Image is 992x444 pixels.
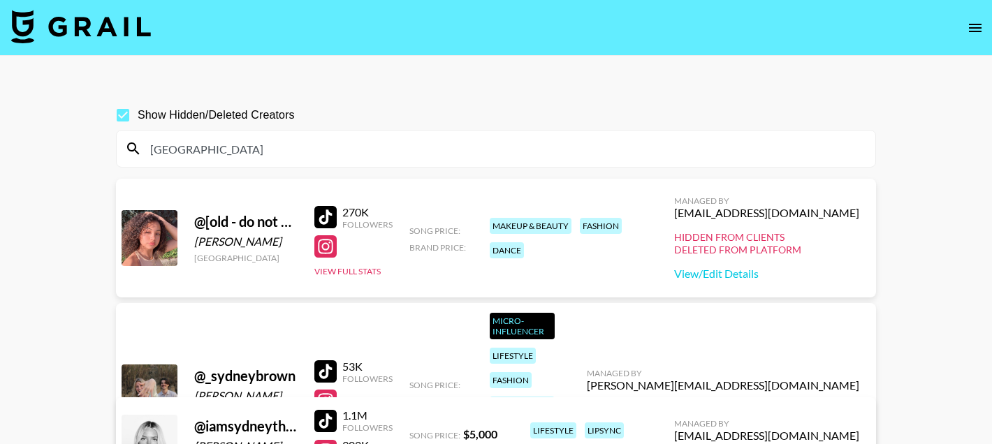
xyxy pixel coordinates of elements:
[194,253,298,263] div: [GEOGRAPHIC_DATA]
[11,10,151,43] img: Grail Talent
[674,418,859,429] div: Managed By
[490,313,555,339] div: Micro-Influencer
[674,206,859,220] div: [EMAIL_ADDRESS][DOMAIN_NAME]
[194,235,298,249] div: [PERSON_NAME]
[674,231,859,244] div: Hidden from Clients
[194,367,298,385] div: @ _sydneybrown
[194,389,298,403] div: [PERSON_NAME]
[342,219,393,230] div: Followers
[342,373,393,384] div: Followers
[138,107,295,124] span: Show Hidden/Deleted Creators
[409,225,460,236] span: Song Price:
[580,218,622,234] div: fashion
[674,429,859,443] div: [EMAIL_ADDRESS][DOMAIN_NAME]
[674,267,859,281] a: View/Edit Details
[490,242,524,258] div: dance
[342,205,393,219] div: 270K
[342,360,393,373] div: 53K
[585,422,624,438] div: lipsync
[674,195,859,206] div: Managed By
[961,14,989,42] button: open drawer
[342,408,393,422] div: 1.1M
[530,422,576,438] div: lifestyle
[674,244,859,256] div: Deleted from Platform
[490,397,555,423] div: makeup & beauty
[587,378,859,392] div: [PERSON_NAME][EMAIL_ADDRESS][DOMAIN_NAME]
[409,380,460,390] span: Song Price:
[142,138,867,160] input: Search by User Name
[194,417,298,435] div: @ iamsydneythomas
[587,368,859,378] div: Managed By
[490,372,532,388] div: fashion
[409,397,466,407] span: Brand Price:
[342,422,393,433] div: Followers
[314,266,381,276] button: View Full Stats
[463,427,497,441] strong: $ 5,000
[490,218,571,234] div: makeup & beauty
[194,213,298,230] div: @ [old - do not use] sydneyy.williamss (j)
[409,430,460,441] span: Song Price:
[409,242,466,253] span: Brand Price:
[490,348,536,364] div: lifestyle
